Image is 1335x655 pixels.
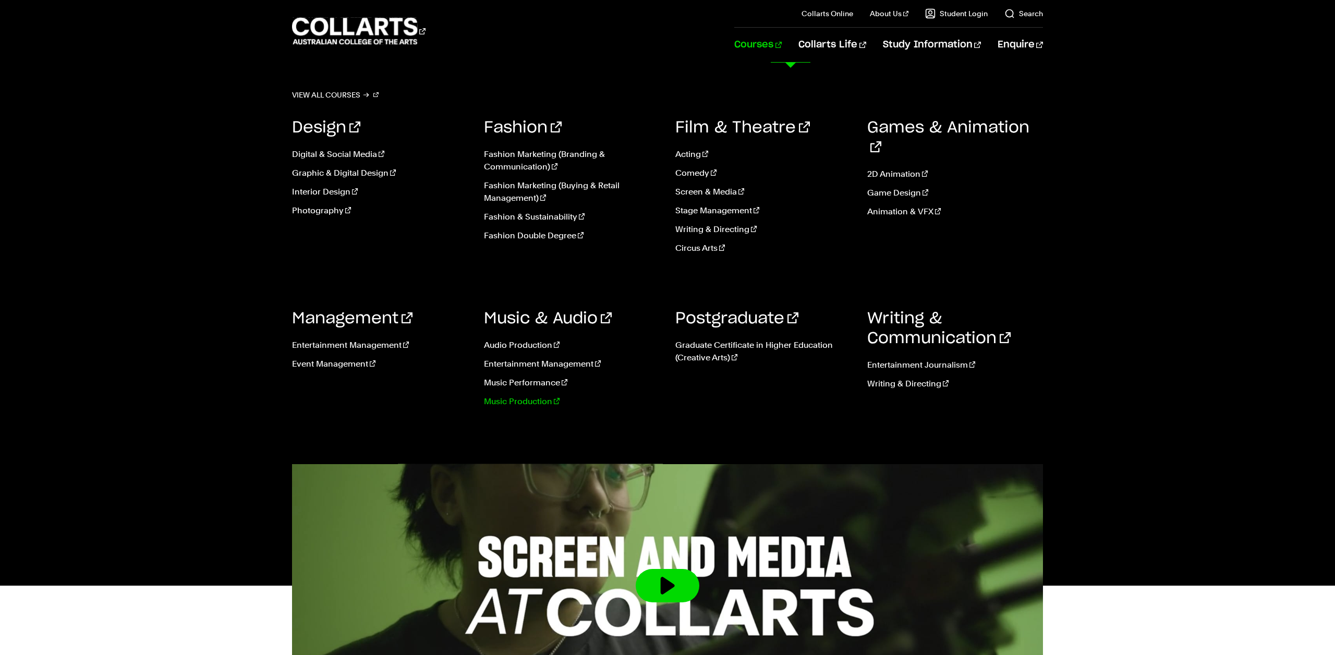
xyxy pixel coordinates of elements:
a: Digital & Social Media [292,148,468,161]
a: Fashion & Sustainability [484,211,660,223]
a: Writing & Directing [867,378,1043,390]
a: Stage Management [675,204,852,217]
a: Collarts Online [802,8,853,19]
a: Games & Animation [867,120,1029,155]
a: Enquire [998,28,1043,62]
a: Screen & Media [675,186,852,198]
a: Music & Audio [484,311,612,326]
a: Music Production [484,395,660,408]
a: Postgraduate [675,311,798,326]
a: Audio Production [484,339,660,351]
a: Comedy [675,167,852,179]
a: View all courses [292,88,379,102]
a: Design [292,120,360,136]
a: Fashion [484,120,562,136]
a: Acting [675,148,852,161]
a: Film & Theatre [675,120,810,136]
a: Fashion Marketing (Branding & Communication) [484,148,660,173]
a: Graphic & Digital Design [292,167,468,179]
a: Courses [734,28,782,62]
a: Writing & Directing [675,223,852,236]
a: Animation & VFX [867,205,1043,218]
a: Fashion Marketing (Buying & Retail Management) [484,179,660,204]
a: Fashion Double Degree [484,229,660,242]
a: Student Login [925,8,988,19]
a: Graduate Certificate in Higher Education (Creative Arts) [675,339,852,364]
a: Game Design [867,187,1043,199]
a: 2D Animation [867,168,1043,180]
a: Search [1004,8,1043,19]
a: Entertainment Journalism [867,359,1043,371]
a: Photography [292,204,468,217]
a: Study Information [883,28,981,62]
a: About Us [870,8,908,19]
a: Music Performance [484,377,660,389]
a: Entertainment Management [292,339,468,351]
a: Event Management [292,358,468,370]
a: Writing & Communication [867,311,1011,346]
a: Management [292,311,412,326]
a: Circus Arts [675,242,852,254]
a: Interior Design [292,186,468,198]
a: Collarts Life [798,28,866,62]
div: Go to homepage [292,16,426,46]
a: Entertainment Management [484,358,660,370]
